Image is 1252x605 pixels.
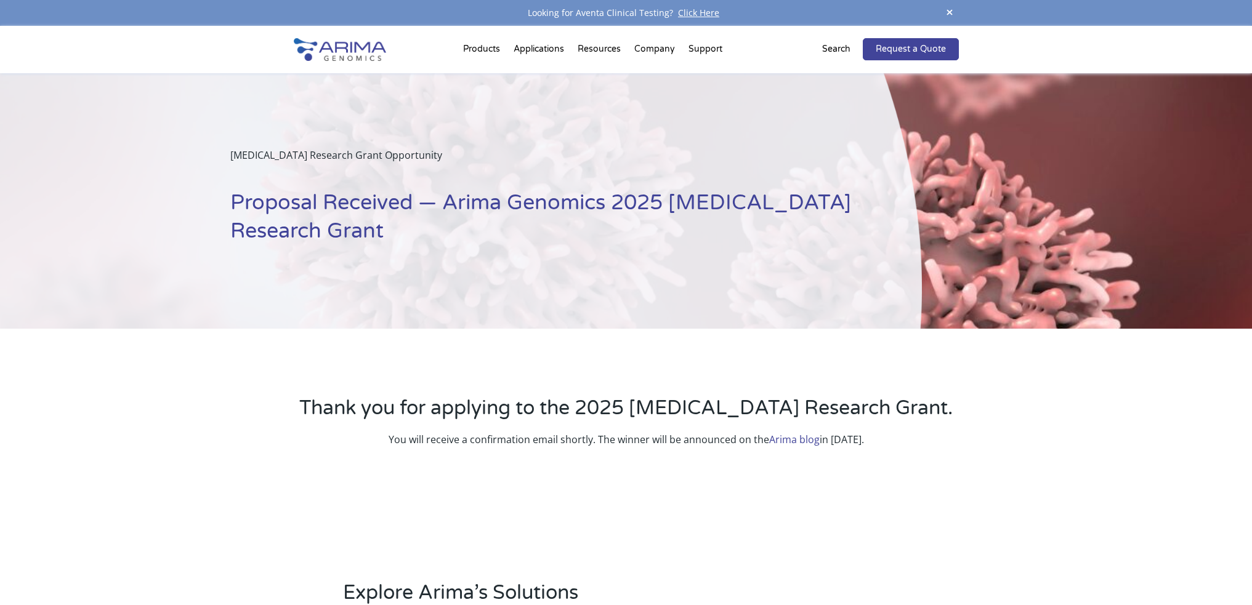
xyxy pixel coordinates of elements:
p: [MEDICAL_DATA] Research Grant Opportunity [230,147,860,173]
a: Request a Quote [863,38,959,60]
h2: Thank you for applying to the 2025 [MEDICAL_DATA] Research Grant. [294,395,959,431]
img: Arima-Genomics-logo [294,38,386,61]
div: Looking for Aventa Clinical Testing? [294,5,959,21]
p: You will receive a confirmation email shortly. The winner will be announced on the in [DATE]. [294,431,959,447]
h1: Proposal Received — Arima Genomics 2025 [MEDICAL_DATA] Research Grant [230,189,860,255]
a: Arima blog [769,433,820,446]
a: Click Here [673,7,724,18]
p: Search [822,41,850,57]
